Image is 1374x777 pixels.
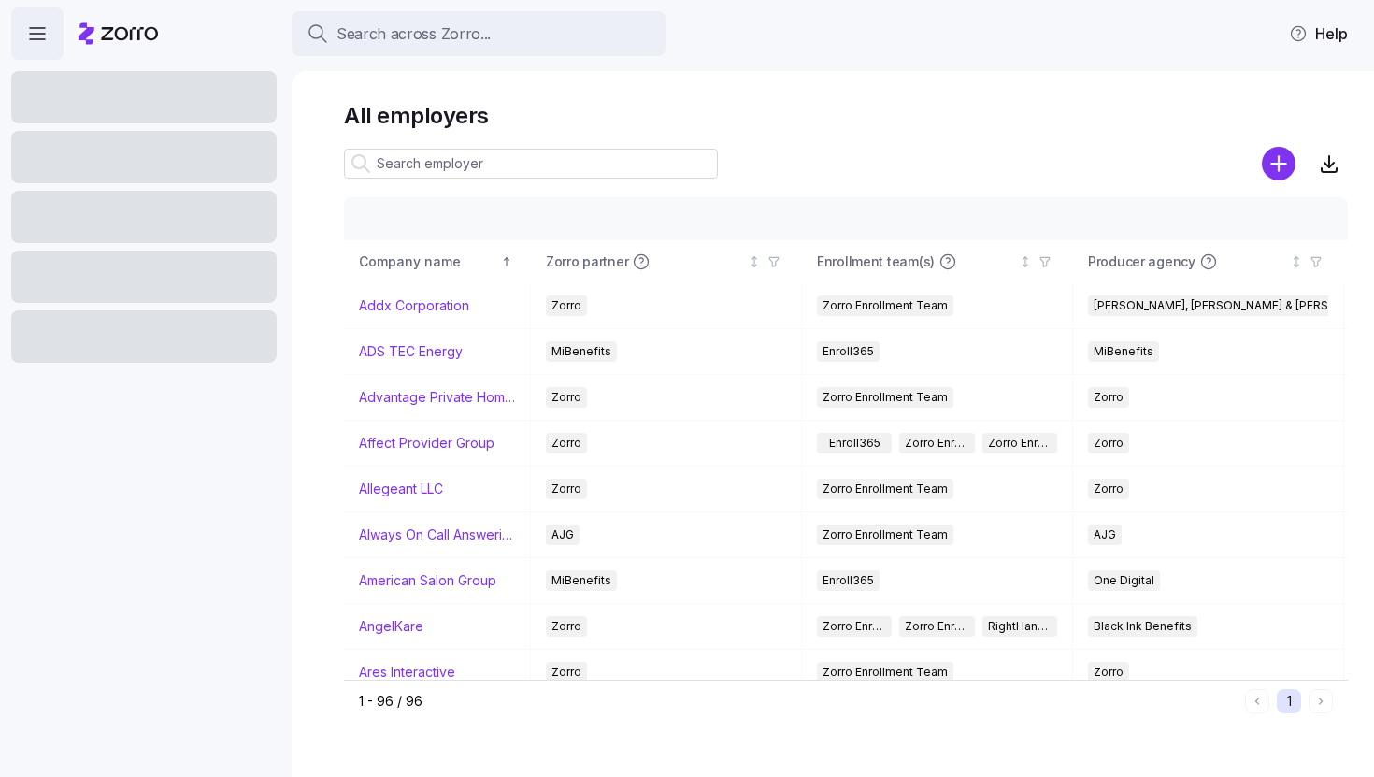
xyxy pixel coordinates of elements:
[551,295,581,316] span: Zorro
[292,11,666,56] button: Search across Zorro...
[823,616,886,637] span: Zorro Enrollment Team
[359,525,515,544] a: Always On Call Answering Service
[344,101,1348,130] h1: All employers
[1094,433,1124,453] span: Zorro
[802,240,1073,283] th: Enrollment team(s)Not sorted
[359,571,496,590] a: American Salon Group
[531,240,802,283] th: Zorro partnerNot sorted
[823,387,948,408] span: Zorro Enrollment Team
[551,387,581,408] span: Zorro
[1019,255,1032,268] div: Not sorted
[988,616,1052,637] span: RightHandMan Financial
[344,149,718,179] input: Search employer
[551,525,574,545] span: AJG
[359,617,423,636] a: AngelKare
[1094,387,1124,408] span: Zorro
[359,296,469,315] a: Addx Corporation
[1094,341,1153,362] span: MiBenefits
[359,434,494,453] a: Affect Provider Group
[359,388,515,407] a: Advantage Private Home Care
[988,433,1052,453] span: Zorro Enrollment Experts
[500,255,513,268] div: Sorted ascending
[359,692,1238,711] div: 1 - 96 / 96
[823,479,948,499] span: Zorro Enrollment Team
[336,22,491,46] span: Search across Zorro...
[1309,689,1333,713] button: Next page
[1289,22,1348,45] span: Help
[1088,252,1195,271] span: Producer agency
[359,342,463,361] a: ADS TEC Energy
[1094,616,1192,637] span: Black Ink Benefits
[551,433,581,453] span: Zorro
[1245,689,1269,713] button: Previous page
[823,295,948,316] span: Zorro Enrollment Team
[344,240,531,283] th: Company nameSorted ascending
[551,570,611,591] span: MiBenefits
[823,570,874,591] span: Enroll365
[359,663,455,682] a: Ares Interactive
[359,252,497,272] div: Company name
[1073,240,1344,283] th: Producer agencyNot sorted
[1277,689,1301,713] button: 1
[551,341,611,362] span: MiBenefits
[1094,479,1124,499] span: Zorro
[1094,662,1124,683] span: Zorro
[817,252,935,271] span: Enrollment team(s)
[1094,570,1154,591] span: One Digital
[551,662,581,683] span: Zorro
[546,252,628,271] span: Zorro partner
[823,341,874,362] span: Enroll365
[823,525,948,545] span: Zorro Enrollment Team
[1290,255,1303,268] div: Not sorted
[551,616,581,637] span: Zorro
[905,433,968,453] span: Zorro Enrollment Team
[823,662,948,683] span: Zorro Enrollment Team
[1274,15,1363,52] button: Help
[551,479,581,499] span: Zorro
[905,616,968,637] span: Zorro Enrollment Experts
[829,433,880,453] span: Enroll365
[748,255,761,268] div: Not sorted
[1262,147,1295,180] svg: add icon
[1094,525,1116,545] span: AJG
[359,480,443,498] a: Allegeant LLC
